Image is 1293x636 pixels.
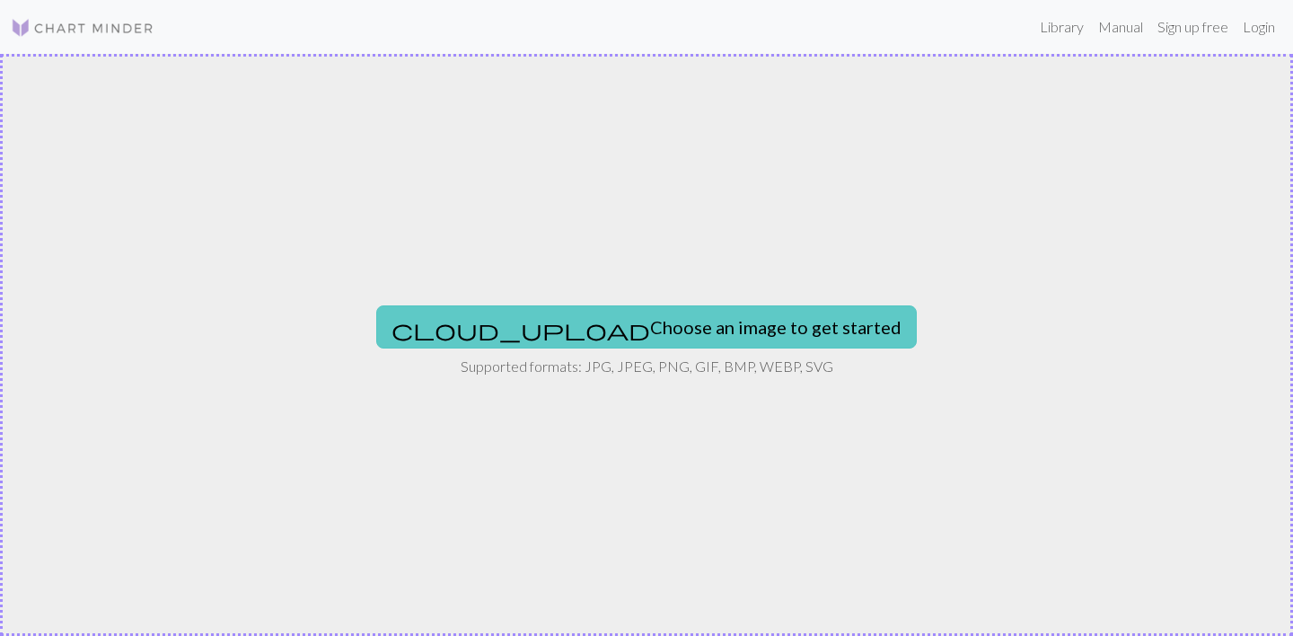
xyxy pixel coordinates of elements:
[1091,9,1150,45] a: Manual
[1236,9,1282,45] a: Login
[11,17,154,39] img: Logo
[1150,9,1236,45] a: Sign up free
[461,356,833,377] p: Supported formats: JPG, JPEG, PNG, GIF, BMP, WEBP, SVG
[1033,9,1091,45] a: Library
[391,317,650,342] span: cloud_upload
[376,305,917,349] button: Choose an image to get started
